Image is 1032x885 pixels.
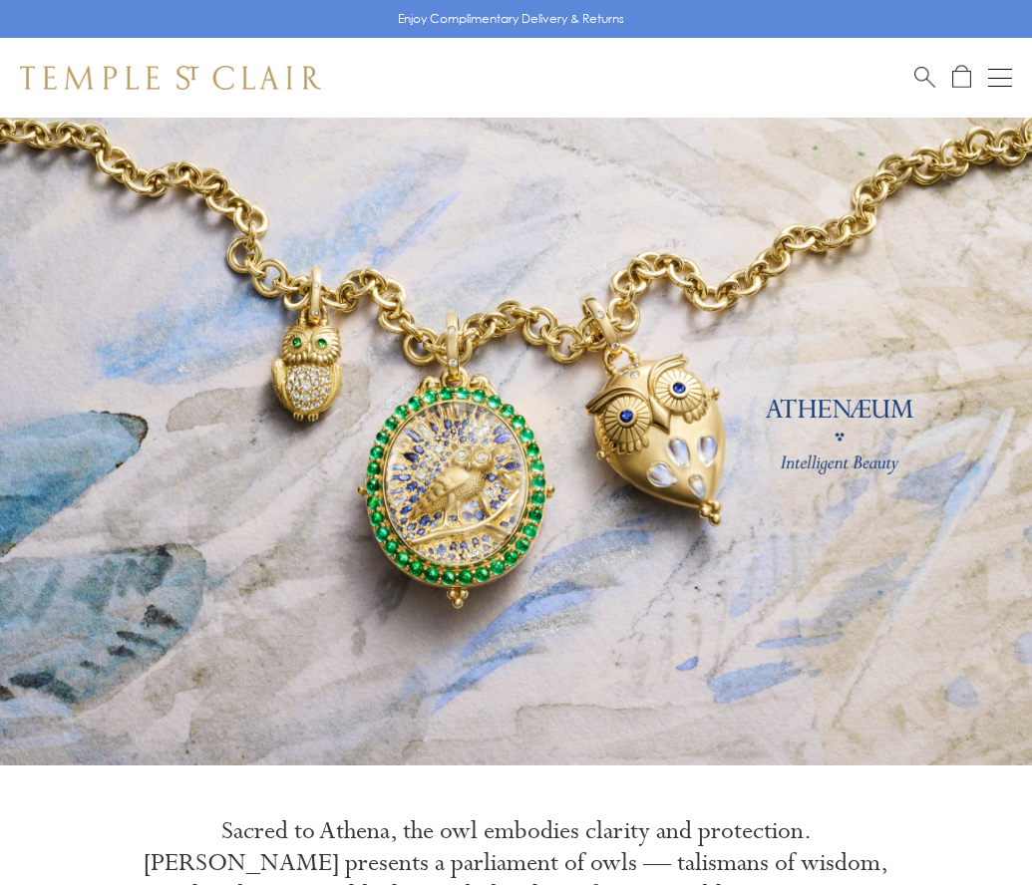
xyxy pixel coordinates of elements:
p: Enjoy Complimentary Delivery & Returns [398,9,624,29]
button: Open navigation [988,66,1012,90]
img: Temple St. Clair [20,66,321,90]
a: Search [914,65,935,90]
a: Open Shopping Bag [952,65,971,90]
